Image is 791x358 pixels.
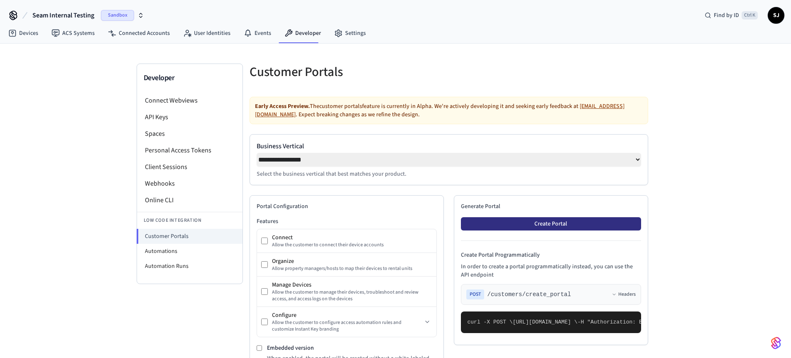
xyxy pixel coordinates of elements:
[461,262,641,279] p: In order to create a portal programmatically instead, you can use the API endpoint
[32,10,94,20] span: Seam Internal Testing
[466,289,484,299] span: POST
[257,170,641,178] p: Select the business vertical that best matches your product.
[769,8,784,23] span: SJ
[461,251,641,259] h4: Create Portal Programmatically
[768,7,784,24] button: SJ
[267,344,314,352] label: Embedded version
[137,212,242,229] li: Low Code Integration
[101,10,134,21] span: Sandbox
[513,319,578,325] span: [URL][DOMAIN_NAME] \
[137,142,242,159] li: Personal Access Tokens
[137,175,242,192] li: Webhooks
[461,202,641,211] h2: Generate Portal
[257,202,437,211] h2: Portal Configuration
[461,217,641,230] button: Create Portal
[250,64,444,81] h5: Customer Portals
[742,11,758,20] span: Ctrl K
[714,11,739,20] span: Find by ID
[255,102,310,110] strong: Early Access Preview.
[272,233,432,242] div: Connect
[272,257,432,265] div: Organize
[468,319,513,325] span: curl -X POST \
[250,97,648,124] div: The customer portals feature is currently in Alpha. We're actively developing it and seeking earl...
[176,26,237,41] a: User Identities
[278,26,328,41] a: Developer
[137,159,242,175] li: Client Sessions
[2,26,45,41] a: Devices
[698,8,764,23] div: Find by IDCtrl K
[771,336,781,350] img: SeamLogoGradient.69752ec5.svg
[137,92,242,109] li: Connect Webviews
[137,109,242,125] li: API Keys
[137,192,242,208] li: Online CLI
[144,72,236,84] h3: Developer
[272,289,432,302] div: Allow the customer to manage their devices, troubleshoot and review access, and access logs on th...
[272,242,432,248] div: Allow the customer to connect their device accounts
[487,290,571,299] span: /customers/create_portal
[272,319,422,333] div: Allow the customer to configure access automation rules and customize Instant Key branding
[237,26,278,41] a: Events
[137,125,242,142] li: Spaces
[257,141,641,151] label: Business Vertical
[137,229,242,244] li: Customer Portals
[612,291,636,298] button: Headers
[101,26,176,41] a: Connected Accounts
[257,217,437,226] h3: Features
[328,26,372,41] a: Settings
[272,281,432,289] div: Manage Devices
[45,26,101,41] a: ACS Systems
[255,102,624,119] a: [EMAIL_ADDRESS][DOMAIN_NAME]
[272,265,432,272] div: Allow property managers/hosts to map their devices to rental units
[578,319,733,325] span: -H "Authorization: Bearer seam_api_key_123456" \
[272,311,422,319] div: Configure
[137,259,242,274] li: Automation Runs
[137,244,242,259] li: Automations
